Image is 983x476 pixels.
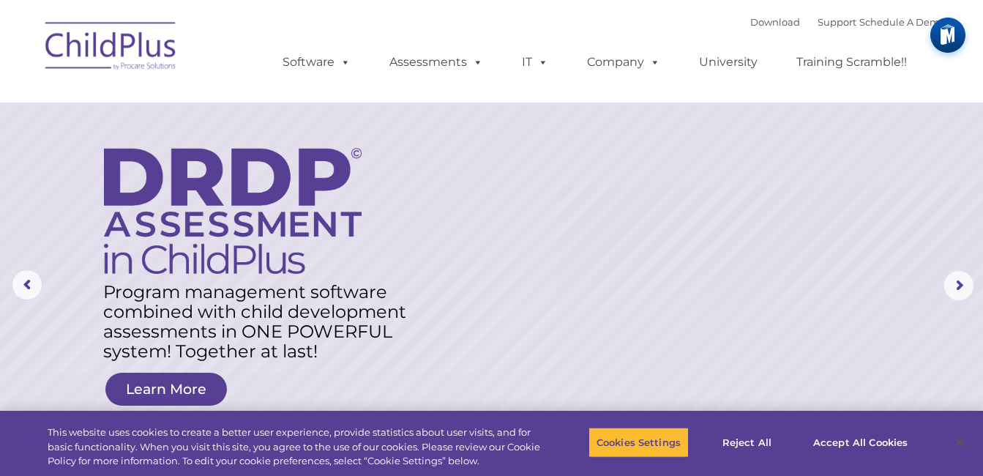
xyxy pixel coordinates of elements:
a: IT [507,48,563,77]
img: DRDP Assessment in ChildPlus [104,148,362,274]
a: University [684,48,772,77]
button: Close [943,426,976,458]
a: Company [572,48,675,77]
button: Cookies Settings [588,427,689,458]
a: Support [818,16,856,28]
button: Accept All Cookies [805,427,916,458]
a: Download [750,16,800,28]
a: Training Scramble!! [782,48,922,77]
img: ChildPlus by Procare Solutions [38,12,184,85]
a: Learn More [105,373,227,406]
a: Assessments [375,48,498,77]
a: Schedule A Demo [859,16,946,28]
rs-layer: Program management software combined with child development assessments in ONE POWERFUL system! T... [103,282,418,361]
a: Software [268,48,365,77]
button: Reject All [701,427,793,458]
font: | [750,16,946,28]
div: This website uses cookies to create a better user experience, provide statistics about user visit... [48,425,541,469]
